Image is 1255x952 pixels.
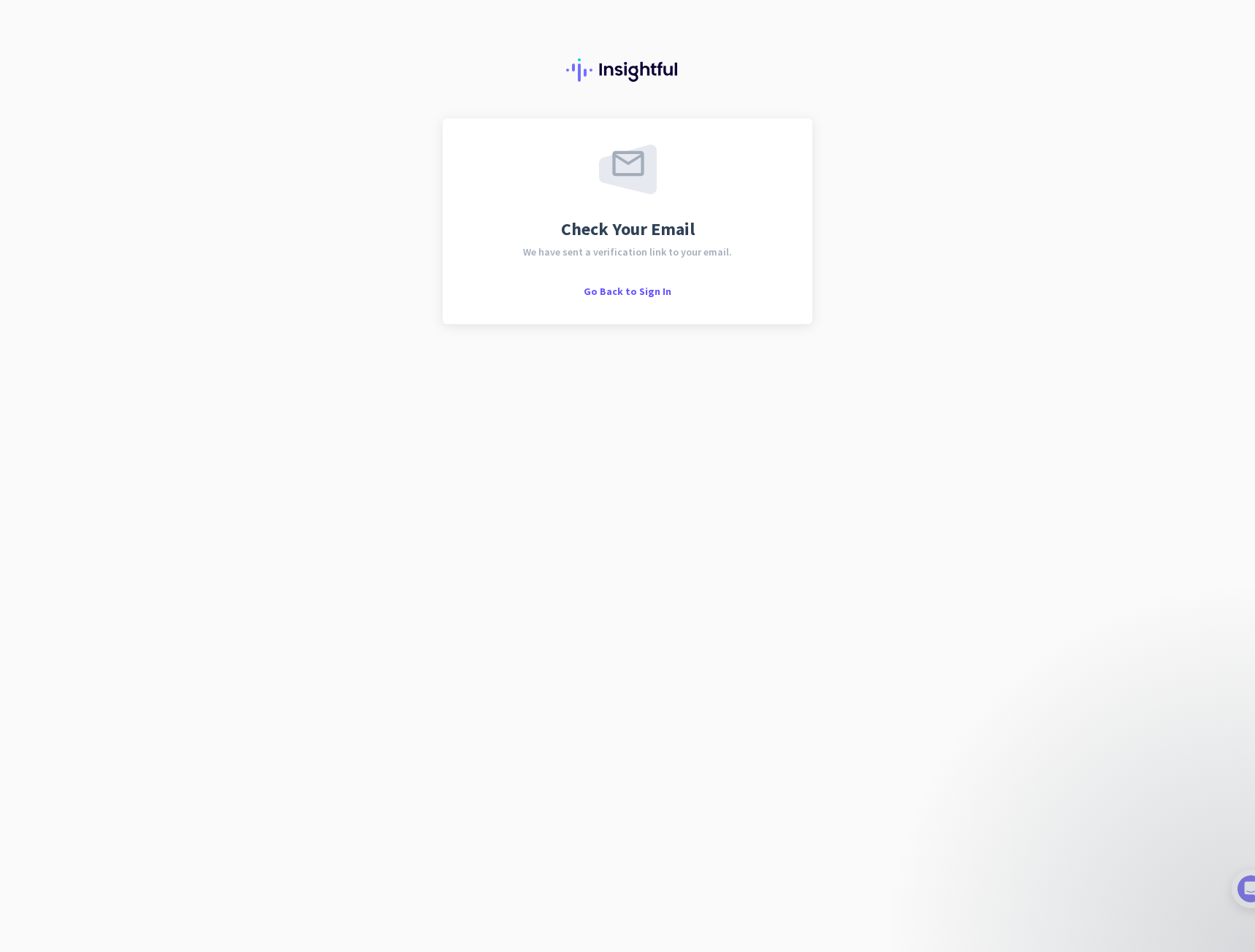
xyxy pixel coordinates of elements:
img: email-sent [599,145,657,194]
img: Insightful [566,58,689,82]
span: Check Your Email [561,220,695,238]
iframe: Intercom notifications message [955,635,1248,945]
span: We have sent a verification link to your email. [523,247,732,257]
span: Go Back to Sign In [584,285,671,298]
